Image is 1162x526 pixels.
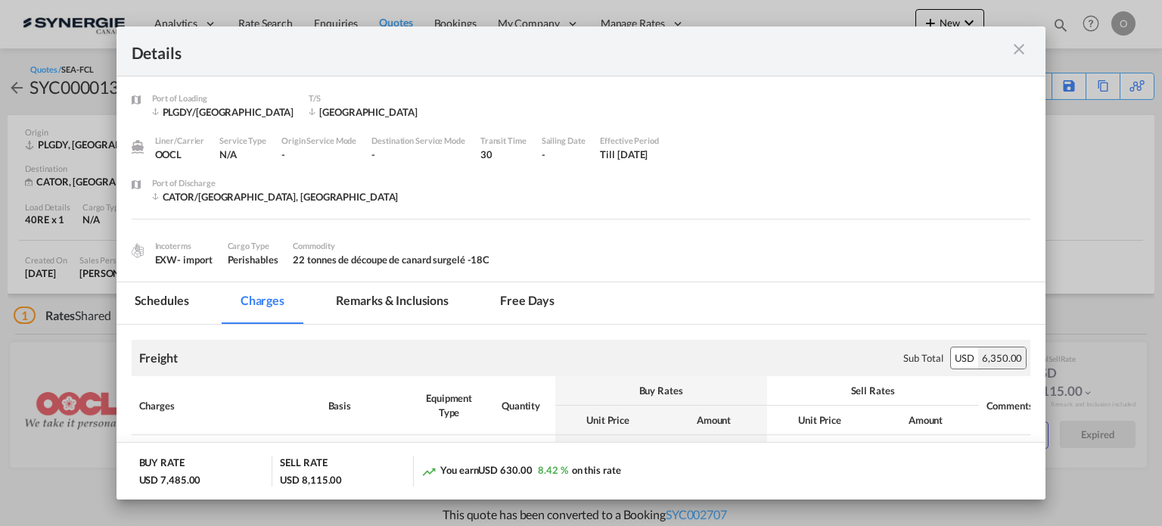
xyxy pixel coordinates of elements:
div: Incoterms [155,239,213,253]
th: Amount [661,406,767,435]
div: Effective Period [600,134,658,148]
div: Quantity [495,399,548,412]
div: Equipment Type [419,391,480,419]
div: Port of Loading [152,92,294,105]
th: Unit Price [555,406,661,435]
div: Sailing Date [542,134,586,148]
div: USD [951,347,978,369]
div: SELL RATE [280,456,327,473]
div: Basis [328,399,404,412]
div: Transit Time [480,134,527,148]
div: BUY RATE [139,456,185,473]
div: USD 7,485.00 [139,473,201,487]
md-tab-item: Free days [482,282,573,324]
div: Buy Rates [563,384,760,397]
div: 30 [480,148,527,161]
div: You earn on this rate [421,463,620,479]
div: - [371,148,465,161]
div: Details [132,42,941,61]
div: Port of Discharge [152,176,399,190]
th: Comments [979,376,1039,435]
div: Perishables [228,253,278,266]
span: 22 tonnes de découpe de canard surgelé -18C [293,254,489,266]
span: USD 630.00 [478,464,532,476]
div: T/S [309,92,430,105]
img: cargo.png [129,242,146,259]
md-tab-item: Schedules [117,282,207,324]
div: CATOR/Toronto, ON [152,190,399,204]
span: N/A [219,148,237,160]
th: Amount [873,406,979,435]
th: Unit Price [767,406,873,435]
div: USD 8,115.00 [280,473,342,487]
div: Origin Service Mode [281,134,356,148]
div: Liner/Carrier [155,134,205,148]
div: - [281,148,356,161]
div: Freight [139,350,178,366]
div: Service Type [219,134,266,148]
div: Till 29 Aug 2025 [600,148,648,161]
div: Charges [139,399,313,412]
span: 8.42 % [538,464,567,476]
md-icon: icon-close m-3 fg-AAA8AD cursor [1010,40,1028,58]
div: PLGDY/Gdynia [152,105,294,119]
md-dialog: Port of Loading ... [117,26,1046,500]
div: 6,350.00 [978,347,1026,369]
div: Antwerp [309,105,430,119]
div: - [542,148,586,161]
md-tab-item: Charges [222,282,303,324]
div: - import [177,253,212,266]
div: EXW [155,253,213,266]
div: Sell Rates [775,384,971,397]
div: OOCL [155,148,205,161]
div: Commodity [293,239,489,253]
div: Cargo Type [228,239,278,253]
md-tab-item: Remarks & Inclusions [318,282,467,324]
div: Sub Total [903,351,943,365]
div: Destination Service Mode [371,134,465,148]
md-icon: icon-trending-up [421,464,437,479]
md-pagination-wrapper: Use the left and right arrow keys to navigate between tabs [117,282,589,324]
